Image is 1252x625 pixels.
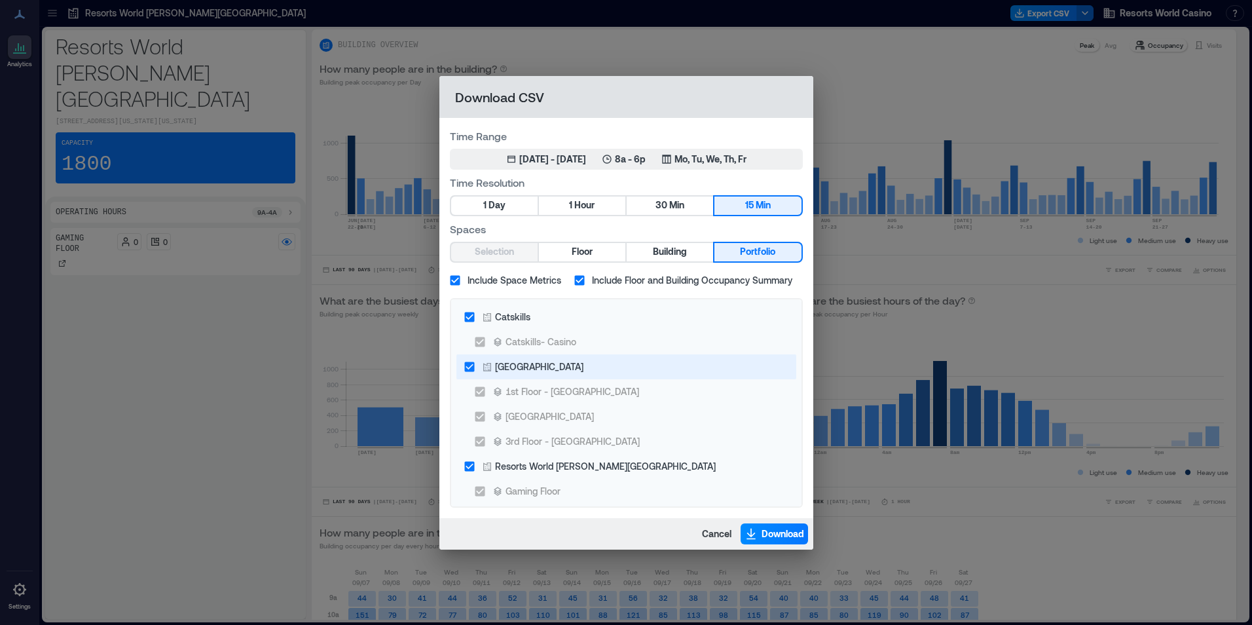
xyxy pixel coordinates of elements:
[741,523,808,544] button: Download
[450,149,803,170] button: [DATE] - [DATE]8a - 6pMo, Tu, We, Th, Fr
[483,197,487,214] span: 1
[495,360,583,373] div: [GEOGRAPHIC_DATA]
[506,409,594,423] div: [GEOGRAPHIC_DATA]
[627,243,713,261] button: Building
[539,197,625,215] button: 1 Hour
[615,153,646,166] p: 8a - 6p
[506,385,639,398] div: 1st Floor - [GEOGRAPHIC_DATA]
[653,244,687,260] span: Building
[506,335,576,349] div: Catskills- Casino
[572,244,593,260] span: Floor
[756,197,771,214] span: Min
[698,523,735,544] button: Cancel
[714,243,801,261] button: Portfolio
[674,153,746,166] p: Mo, Tu, We, Th, Fr
[488,197,506,214] span: Day
[450,221,803,237] label: Spaces
[669,197,684,214] span: Min
[539,243,625,261] button: Floor
[569,197,572,214] span: 1
[740,244,775,260] span: Portfolio
[450,175,803,190] label: Time Resolution
[745,197,754,214] span: 15
[451,197,538,215] button: 1 Day
[762,527,804,540] span: Download
[468,273,561,287] span: Include Space Metrics
[450,128,803,143] label: Time Range
[439,76,813,118] h2: Download CSV
[592,273,792,287] span: Include Floor and Building Occupancy Summary
[714,197,801,215] button: 15 Min
[506,484,561,498] div: Gaming Floor
[519,153,586,166] div: [DATE] - [DATE]
[702,527,731,540] span: Cancel
[574,197,595,214] span: Hour
[655,197,667,214] span: 30
[495,310,530,324] div: Catskills
[495,459,716,473] div: Resorts World [PERSON_NAME][GEOGRAPHIC_DATA]
[627,197,713,215] button: 30 Min
[506,434,640,448] div: 3rd Floor - [GEOGRAPHIC_DATA]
